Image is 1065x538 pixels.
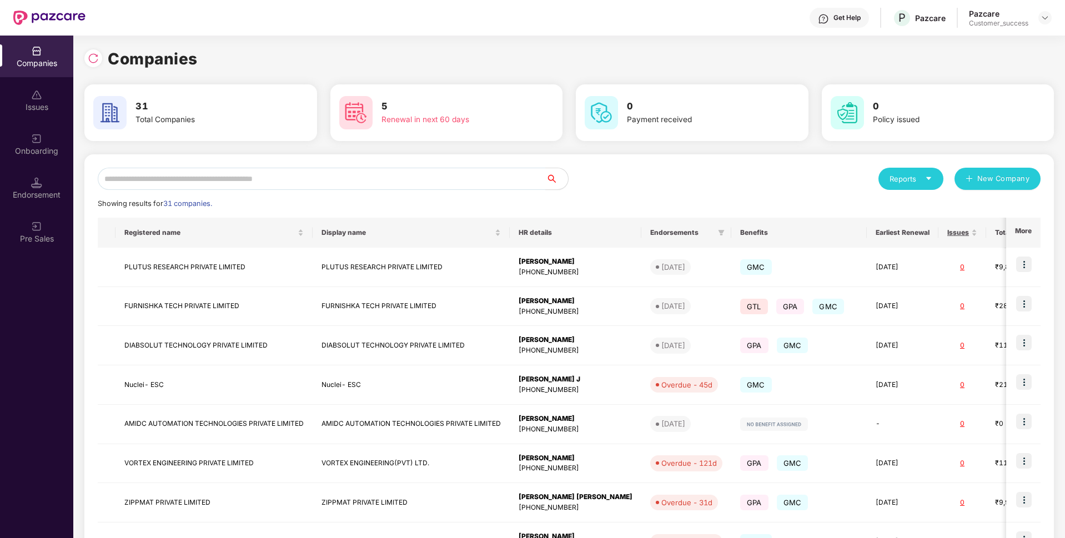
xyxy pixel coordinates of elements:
span: GPA [740,338,768,353]
img: svg+xml;base64,PHN2ZyB3aWR0aD0iMTQuNSIgaGVpZ2h0PSIxNC41IiB2aWV3Qm94PSIwIDAgMTYgMTYiIGZpbGw9Im5vbm... [31,177,42,188]
span: GPA [776,299,805,314]
span: P [898,11,906,24]
h3: 5 [381,99,521,114]
td: DIABSOLUT TECHNOLOGY PRIVATE LIMITED [115,326,313,365]
span: Endorsements [650,228,714,237]
th: Total Premium [986,218,1059,248]
span: GMC [812,299,844,314]
div: 0 [947,262,977,273]
td: VORTEX ENGINEERING(PVT) LTD. [313,444,510,484]
img: icon [1016,257,1032,272]
td: [DATE] [867,483,938,522]
div: Customer_success [969,19,1028,28]
img: svg+xml;base64,PHN2ZyB4bWxucz0iaHR0cDovL3d3dy53My5vcmcvMjAwMC9zdmciIHdpZHRoPSI2MCIgaGVpZ2h0PSI2MC... [585,96,618,129]
span: filter [716,226,727,239]
span: GMC [777,338,808,353]
img: icon [1016,374,1032,390]
span: caret-down [925,175,932,182]
div: [PHONE_NUMBER] [519,463,632,474]
span: search [545,174,568,183]
div: ₹21,21,640 [995,380,1051,390]
div: Overdue - 31d [661,497,712,508]
td: ZIPPMAT PRIVATE LIMITED [313,483,510,522]
span: GMC [777,495,808,510]
td: [DATE] [867,444,938,484]
th: Issues [938,218,986,248]
div: [PHONE_NUMBER] [519,267,632,278]
div: [PERSON_NAME] [PERSON_NAME] [519,492,632,502]
div: ₹28,17,206.34 [995,301,1051,311]
span: Total Premium [995,228,1042,237]
div: Overdue - 45d [661,379,712,390]
img: svg+xml;base64,PHN2ZyBpZD0iSXNzdWVzX2Rpc2FibGVkIiB4bWxucz0iaHR0cDovL3d3dy53My5vcmcvMjAwMC9zdmciIH... [31,89,42,100]
td: FURNISHKA TECH PRIVATE LIMITED [313,287,510,326]
span: GPA [740,455,768,471]
img: svg+xml;base64,PHN2ZyB4bWxucz0iaHR0cDovL3d3dy53My5vcmcvMjAwMC9zdmciIHdpZHRoPSI2MCIgaGVpZ2h0PSI2MC... [831,96,864,129]
span: GTL [740,299,768,314]
img: svg+xml;base64,PHN2ZyB4bWxucz0iaHR0cDovL3d3dy53My5vcmcvMjAwMC9zdmciIHdpZHRoPSI2MCIgaGVpZ2h0PSI2MC... [93,96,127,129]
div: 0 [947,380,977,390]
span: GMC [740,259,772,275]
img: svg+xml;base64,PHN2ZyBpZD0iSGVscC0zMngzMiIgeG1sbnM9Imh0dHA6Ly93d3cudzMub3JnLzIwMDAvc3ZnIiB3aWR0aD... [818,13,829,24]
div: [PERSON_NAME] [519,296,632,306]
div: ₹9,81,767.08 [995,262,1051,273]
div: Overdue - 121d [661,457,717,469]
img: icon [1016,414,1032,429]
img: svg+xml;base64,PHN2ZyB3aWR0aD0iMjAiIGhlaWdodD0iMjAiIHZpZXdCb3g9IjAgMCAyMCAyMCIgZmlsbD0ibm9uZSIgeG... [31,133,42,144]
img: New Pazcare Logo [13,11,86,25]
div: [PERSON_NAME] J [519,374,632,385]
span: Showing results for [98,199,212,208]
td: Nuclei- ESC [115,365,313,405]
div: [PERSON_NAME] [519,257,632,267]
div: [DATE] [661,300,685,311]
div: 0 [947,301,977,311]
td: VORTEX ENGINEERING PRIVATE LIMITED [115,444,313,484]
th: Display name [313,218,510,248]
td: PLUTUS RESEARCH PRIVATE LIMITED [313,248,510,287]
h3: 31 [135,99,275,114]
div: Renewal in next 60 days [381,114,521,126]
div: [PHONE_NUMBER] [519,345,632,356]
td: AMIDC AUTOMATION TECHNOLOGIES PRIVATE LIMITED [313,405,510,444]
span: GMC [740,377,772,393]
h3: 0 [627,99,767,114]
th: More [1006,218,1041,248]
img: icon [1016,335,1032,350]
div: [PHONE_NUMBER] [519,502,632,513]
div: Pazcare [969,8,1028,19]
td: PLUTUS RESEARCH PRIVATE LIMITED [115,248,313,287]
td: ZIPPMAT PRIVATE LIMITED [115,483,313,522]
div: [PERSON_NAME] [519,414,632,424]
img: svg+xml;base64,PHN2ZyBpZD0iUmVsb2FkLTMyeDMyIiB4bWxucz0iaHR0cDovL3d3dy53My5vcmcvMjAwMC9zdmciIHdpZH... [88,53,99,64]
img: svg+xml;base64,PHN2ZyB4bWxucz0iaHR0cDovL3d3dy53My5vcmcvMjAwMC9zdmciIHdpZHRoPSI2MCIgaGVpZ2h0PSI2MC... [339,96,373,129]
div: [PERSON_NAME] [519,453,632,464]
h1: Companies [108,47,198,71]
th: HR details [510,218,641,248]
div: [DATE] [661,340,685,351]
span: 31 companies. [163,199,212,208]
span: GPA [740,495,768,510]
div: 0 [947,340,977,351]
img: icon [1016,453,1032,469]
td: [DATE] [867,287,938,326]
span: New Company [977,173,1030,184]
td: - [867,405,938,444]
div: ₹0 [995,419,1051,429]
td: DIABSOLUT TECHNOLOGY PRIVATE LIMITED [313,326,510,365]
td: [DATE] [867,326,938,365]
span: Display name [321,228,493,237]
span: filter [718,229,725,236]
th: Benefits [731,218,867,248]
td: [DATE] [867,248,938,287]
div: Total Companies [135,114,275,126]
img: svg+xml;base64,PHN2ZyB4bWxucz0iaHR0cDovL3d3dy53My5vcmcvMjAwMC9zdmciIHdpZHRoPSIxMjIiIGhlaWdodD0iMj... [740,418,808,431]
span: Issues [947,228,969,237]
div: Reports [890,173,932,184]
div: [PHONE_NUMBER] [519,424,632,435]
td: [DATE] [867,365,938,405]
img: svg+xml;base64,PHN2ZyB3aWR0aD0iMjAiIGhlaWdodD0iMjAiIHZpZXdCb3g9IjAgMCAyMCAyMCIgZmlsbD0ibm9uZSIgeG... [31,221,42,232]
img: icon [1016,492,1032,507]
h3: 0 [873,99,1013,114]
div: 0 [947,497,977,508]
img: svg+xml;base64,PHN2ZyBpZD0iRHJvcGRvd24tMzJ4MzIiIHhtbG5zPSJodHRwOi8vd3d3LnczLm9yZy8yMDAwL3N2ZyIgd2... [1041,13,1049,22]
